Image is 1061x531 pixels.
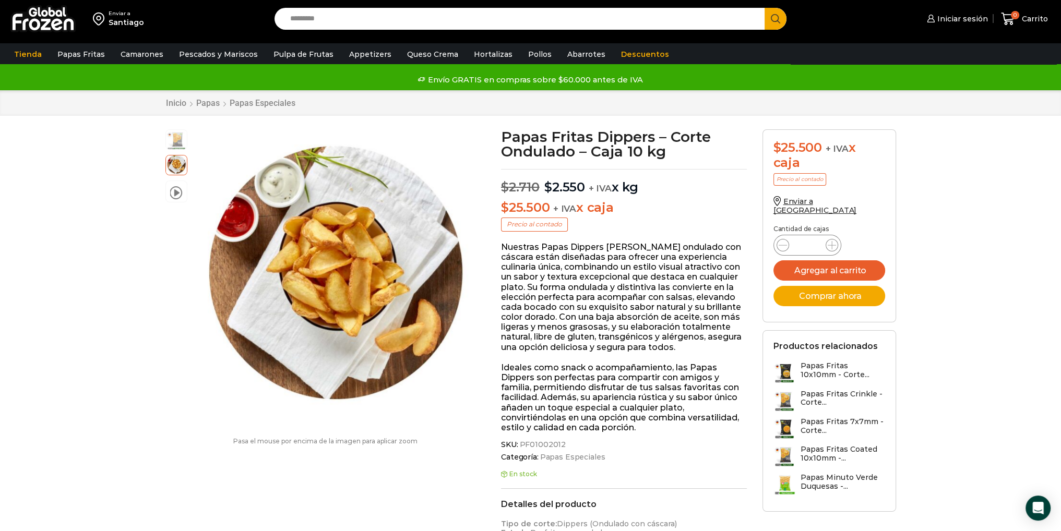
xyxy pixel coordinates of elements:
button: Search button [765,8,786,30]
a: Papas Especiales [539,453,605,462]
a: Pescados y Mariscos [174,44,263,64]
a: Tienda [9,44,47,64]
strong: Tipo de corte: [501,519,557,528]
span: fto-4 [166,154,187,175]
a: Descuentos [616,44,674,64]
bdi: 25.500 [501,200,550,215]
a: Queso Crema [402,44,463,64]
span: dippers [166,130,187,151]
a: Appetizers [344,44,397,64]
a: Enviar a [GEOGRAPHIC_DATA] [773,197,857,215]
p: Nuestras Papas Dippers [PERSON_NAME] ondulado con cáscara están diseñadas para ofrecer una experi... [501,242,747,352]
span: SKU: [501,440,747,449]
div: x caja [773,140,885,171]
a: Papas Fritas Coated 10x10mm -... [773,445,885,467]
bdi: 2.550 [544,179,585,195]
div: Santiago [109,17,144,28]
span: $ [773,140,781,155]
div: Enviar a [109,10,144,17]
span: Carrito [1019,14,1048,24]
a: Pulpa de Frutas [268,44,339,64]
a: Papas Fritas [52,44,110,64]
button: Comprar ahora [773,286,885,306]
h3: Papas Fritas 10x10mm - Corte... [801,361,885,379]
bdi: 25.500 [773,140,822,155]
h2: Detalles del producto [501,499,747,509]
img: address-field-icon.svg [93,10,109,28]
a: Papas Fritas 7x7mm - Corte... [773,417,885,440]
a: Hortalizas [469,44,518,64]
span: $ [544,179,552,195]
a: Abarrotes [562,44,611,64]
span: Categoría: [501,453,747,462]
a: Pollos [523,44,557,64]
a: Inicio [165,98,187,108]
a: Papas Fritas 10x10mm - Corte... [773,361,885,384]
a: Papas Especiales [229,98,296,108]
div: 2 / 3 [193,129,479,416]
p: Precio al contado [773,173,826,186]
h3: Papas Fritas 7x7mm - Corte... [801,417,885,435]
button: Agregar al carrito [773,260,885,281]
bdi: 2.710 [501,179,540,195]
p: Cantidad de cajas [773,225,885,233]
span: + IVA [553,203,576,214]
a: Papas Fritas Crinkle - Corte... [773,390,885,412]
p: Pasa el mouse por encima de la imagen para aplicar zoom [165,438,486,445]
nav: Breadcrumb [165,98,296,108]
a: Camarones [115,44,169,64]
div: Open Intercom Messenger [1026,496,1051,521]
a: 0 Carrito [998,7,1051,31]
span: Iniciar sesión [935,14,988,24]
h2: Productos relacionados [773,341,878,351]
a: Iniciar sesión [924,8,988,29]
a: Papas [196,98,220,108]
p: En stock [501,470,747,478]
span: + IVA [589,183,612,194]
h3: Papas Minuto Verde Duquesas -... [801,473,885,491]
span: PF01002012 [518,440,566,449]
h3: Papas Fritas Coated 10x10mm -... [801,445,885,463]
p: Precio al contado [501,218,568,231]
img: fto-4 [193,129,479,416]
h3: Papas Fritas Crinkle - Corte... [801,390,885,407]
p: x kg [501,169,747,195]
span: 0 [1011,11,1019,19]
span: + IVA [826,143,849,154]
span: $ [501,179,509,195]
input: Product quantity [797,238,817,252]
p: Ideales como snack o acompañamiento, las Papas Dippers son perfectas para compartir con amigos y ... [501,363,747,432]
h1: Papas Fritas Dippers – Corte Ondulado – Caja 10 kg [501,129,747,159]
span: $ [501,200,509,215]
p: x caja [501,200,747,215]
a: Papas Minuto Verde Duquesas -... [773,473,885,496]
